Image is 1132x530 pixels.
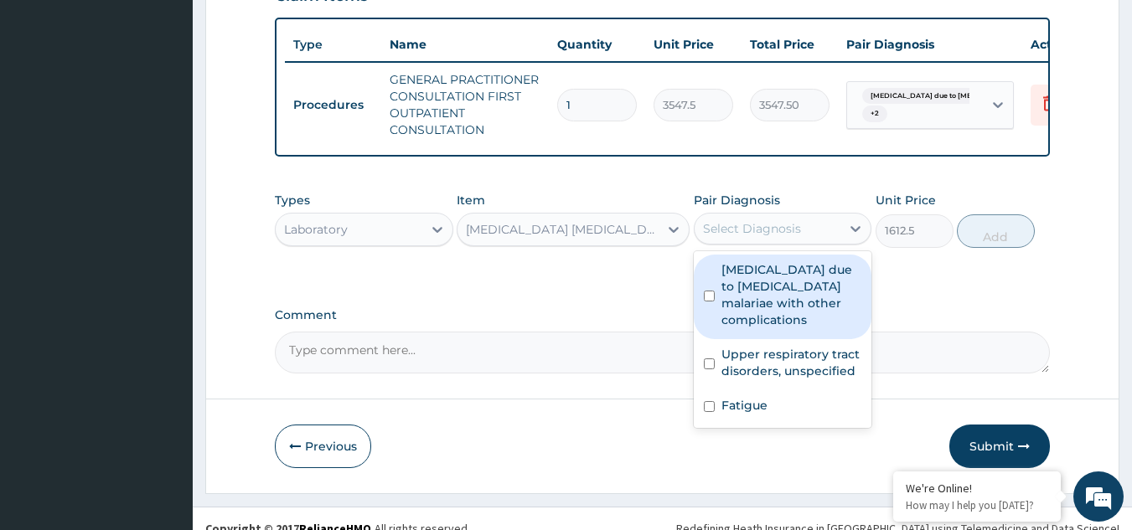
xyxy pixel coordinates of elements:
[457,192,485,208] label: Item
[275,8,315,49] div: Minimize live chat window
[906,481,1048,496] div: We're Online!
[285,90,381,121] td: Procedures
[275,193,310,208] label: Types
[275,308,1051,322] label: Comment
[645,28,742,61] th: Unit Price
[31,84,68,126] img: d_794563401_company_1708531726252_794563401
[275,425,371,468] button: Previous
[87,94,282,116] div: Chat with us now
[703,220,801,237] div: Select Diagnosis
[876,192,936,208] label: Unit Price
[466,221,660,238] div: [MEDICAL_DATA] [MEDICAL_DATA] (MP) RDT
[906,498,1048,512] p: How may I help you today?
[862,88,1052,105] span: [MEDICAL_DATA] due to [MEDICAL_DATA] mala...
[381,28,549,61] th: Name
[285,29,381,60] th: Type
[838,28,1022,61] th: Pair Diagnosis
[1022,28,1106,61] th: Actions
[694,192,780,208] label: Pair Diagnosis
[381,63,549,147] td: GENERAL PRACTITIONER CONSULTATION FIRST OUTPATIENT CONSULTATION
[721,397,768,414] label: Fatigue
[742,28,838,61] th: Total Price
[97,158,231,327] span: We're online!
[549,28,645,61] th: Quantity
[949,425,1050,468] button: Submit
[284,221,348,238] div: Laboratory
[721,346,862,379] label: Upper respiratory tract disorders, unspecified
[862,105,887,122] span: + 2
[721,261,862,328] label: [MEDICAL_DATA] due to [MEDICAL_DATA] malariae with other complications
[8,352,319,411] textarea: Type your message and hit 'Enter'
[957,214,1035,248] button: Add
